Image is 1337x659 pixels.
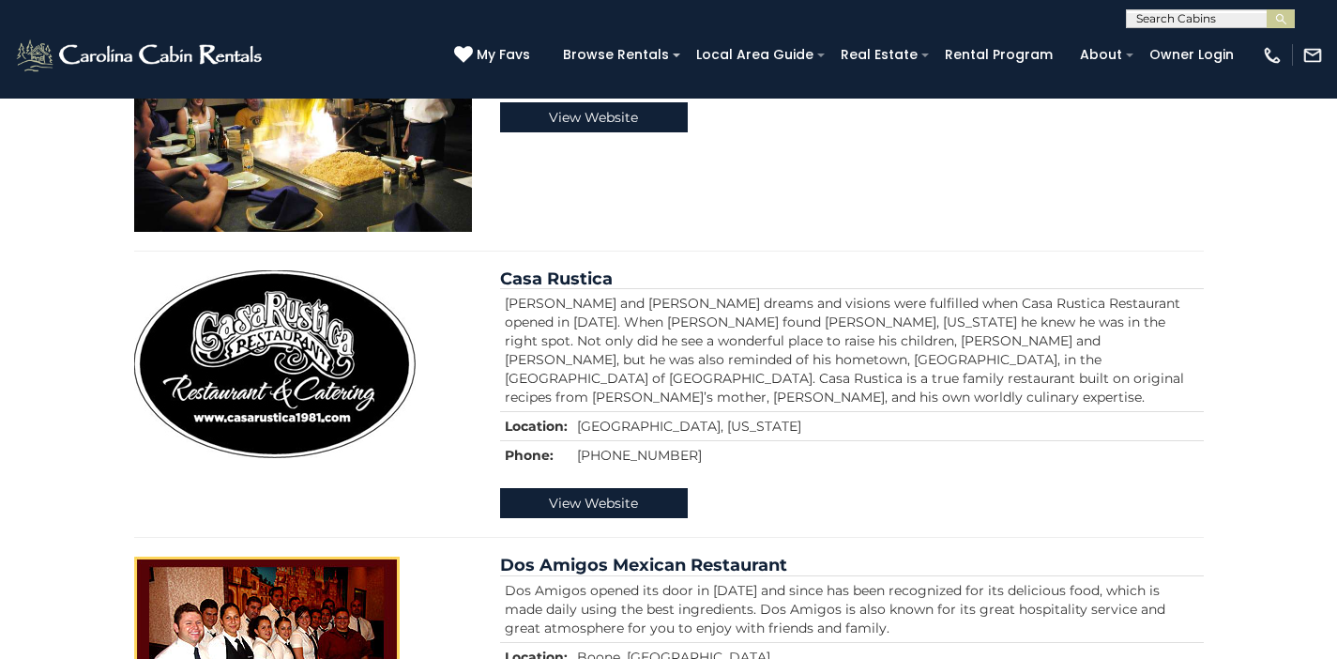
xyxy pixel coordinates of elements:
[831,40,927,69] a: Real Estate
[477,45,530,65] span: My Favs
[1071,40,1132,69] a: About
[505,418,568,435] strong: Location:
[1302,45,1323,66] img: mail-regular-white.png
[500,289,1204,412] td: [PERSON_NAME] and [PERSON_NAME] dreams and visions were fulfilled when Casa Rustica Restaurant op...
[14,37,267,74] img: White-1-2.png
[500,576,1204,643] td: Dos Amigos opened its door in [DATE] and since has been recognized for its delicious food, which ...
[500,268,613,289] a: Casa Rustica
[572,412,1204,441] td: [GEOGRAPHIC_DATA], [US_STATE]
[554,40,678,69] a: Browse Rentals
[500,555,787,575] a: Dos Amigos Mexican Restaurant
[454,45,535,66] a: My Favs
[687,40,823,69] a: Local Area Guide
[935,40,1062,69] a: Rental Program
[500,102,688,132] a: View Website
[134,270,416,458] img: Casa Rustica
[1262,45,1283,66] img: phone-regular-white.png
[572,441,1204,470] td: [PHONE_NUMBER]
[1140,40,1243,69] a: Owner Login
[500,488,688,518] a: View Website
[505,447,554,464] strong: Phone:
